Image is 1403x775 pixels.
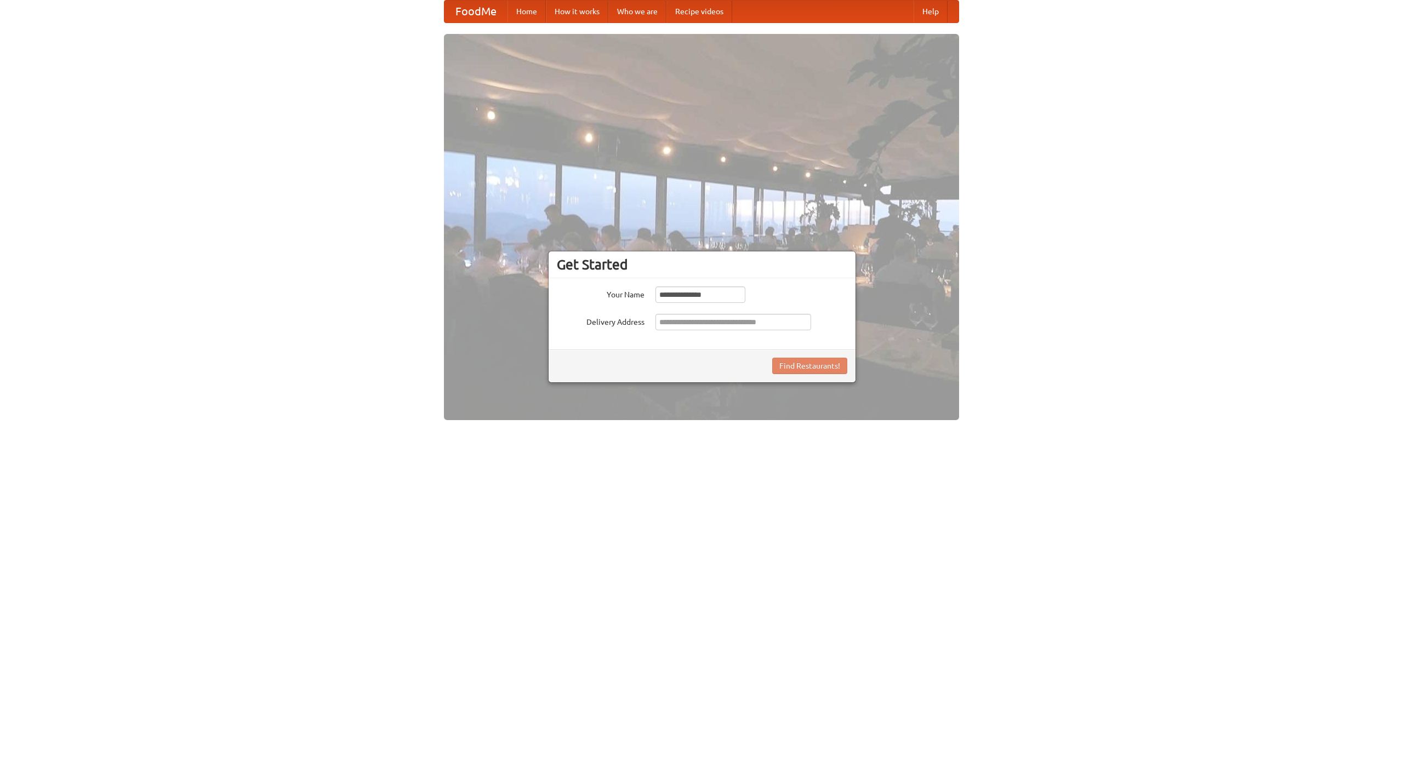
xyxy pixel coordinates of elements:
label: Your Name [557,286,645,300]
h3: Get Started [557,256,847,273]
label: Delivery Address [557,314,645,328]
a: Who we are [608,1,666,22]
a: FoodMe [444,1,507,22]
a: How it works [546,1,608,22]
button: Find Restaurants! [772,358,847,374]
a: Help [914,1,948,22]
a: Recipe videos [666,1,732,22]
a: Home [507,1,546,22]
